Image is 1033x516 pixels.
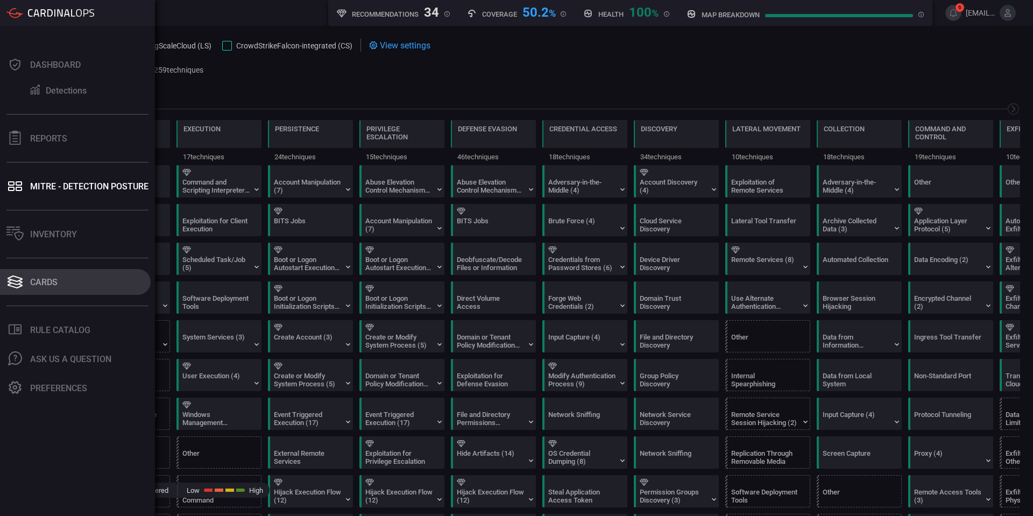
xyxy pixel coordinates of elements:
div: T1484: Domain or Tenant Policy Modification [451,320,536,352]
div: Other [731,333,798,349]
div: Preferences [30,383,87,393]
div: Credential Access [549,125,617,133]
div: T1087: Account Discovery [634,165,719,197]
div: Account Manipulation (7) [365,217,433,233]
div: Software Deployment Tools [731,488,798,504]
div: T1021: Remote Services [725,243,810,275]
div: T1037: Boot or Logon Initialization Scripts [359,281,444,314]
div: Credentials from Password Stores (6) [548,256,615,272]
div: TA0003: Persistence [268,120,353,165]
div: Other [914,178,981,194]
div: Input Capture (4) [823,411,890,427]
button: 6 [945,5,961,21]
div: T1133: External Remote Services [268,436,353,469]
div: T1133: External Remote Services [85,243,170,275]
span: [EMAIL_ADDRESS][DOMAIN_NAME] [966,9,995,17]
div: Lateral Tool Transfer [731,217,798,233]
div: T1072: Software Deployment Tools (Not covered) [725,475,810,507]
div: T1219: Remote Access Tools [908,475,993,507]
div: TA0007: Discovery [634,120,719,165]
div: T1526: Cloud Service Discovery [634,204,719,236]
div: Network Sniffing [548,411,615,427]
div: T1056: Input Capture [542,320,627,352]
div: Internal Spearphishing [731,372,798,388]
div: Hijack Execution Flow (12) [457,488,524,504]
div: Input Capture (4) [548,333,615,349]
div: Automated Collection [823,256,890,272]
div: T1040: Network Sniffing [542,398,627,430]
div: T1557: Adversary-in-the-Middle [542,165,627,197]
div: T1652: Device Driver Discovery [634,243,719,275]
div: T1003: OS Credential Dumping [542,436,627,469]
div: Domain or Tenant Policy Modification (2) [457,333,524,349]
div: T1547: Boot or Logon Autostart Execution [359,243,444,275]
div: T1546: Event Triggered Execution [268,398,353,430]
div: T1555: Credentials from Password Stores [542,243,627,275]
div: T1213: Data from Information Repositories [817,320,902,352]
div: T1550: Use Alternate Authentication Material [725,281,810,314]
div: Other (Not covered) [176,436,261,469]
div: T1189: Drive-by Compromise (Not covered) [85,398,170,430]
div: Exploitation for Client Execution [182,217,250,233]
div: TA0005: Defense Evasion [451,120,536,165]
div: T1606: Forge Web Credentials [542,281,627,314]
div: Hide Artifacts (14) [457,449,524,465]
div: Persistence [275,125,319,133]
div: Remote Services (8) [731,256,798,272]
div: T1570: Lateral Tool Transfer [725,204,810,236]
div: Network Service Discovery [640,411,707,427]
div: Ingress Tool Transfer [914,333,981,349]
div: T1006: Direct Volume Access [451,281,536,314]
div: Cards [30,277,58,287]
div: Application Layer Protocol (5) [914,217,981,233]
div: T1210: Exploitation of Remote Services [725,165,810,197]
div: Lateral Movement [732,125,801,133]
div: Direct Volume Access [457,294,524,310]
div: BITS Jobs [274,217,341,233]
div: Execution [183,125,221,133]
div: T1574: Hijack Execution Flow [451,475,536,507]
div: OS Credential Dumping (8) [548,449,615,465]
div: T1047: Windows Management Instrumentation [176,398,261,430]
div: Collection [824,125,865,133]
div: TA0009: Collection [817,120,902,165]
div: T1132: Data Encoding [908,243,993,275]
div: T1140: Deobfuscate/Decode Files or Information [451,243,536,275]
div: Privilege Escalation [366,125,437,141]
div: Inventory [30,229,77,239]
div: Other [908,165,993,197]
div: TA0011: Command and Control [908,120,993,165]
div: T1071: Application Layer Protocol [908,204,993,236]
div: Other (Not covered) [725,320,810,352]
div: Hijack Execution Flow (12) [274,488,341,504]
div: Dashboard [30,60,81,70]
div: Hijack Execution Flow (12) [365,488,433,504]
button: CrowdStrikeFalcon-integrated (CS) [222,40,352,51]
div: Non-Standard Port [914,372,981,388]
div: T1543: Create or Modify System Process [268,359,353,391]
div: T1105: Ingress Tool Transfer [908,320,993,352]
div: Data Encoding (2) [914,256,981,272]
div: Create or Modify System Process (5) [274,372,341,388]
div: Other [85,165,170,197]
div: T1113: Screen Capture [817,436,902,469]
div: Data from Information Repositories (5) [823,333,890,349]
div: TA0008: Lateral Movement [725,120,810,165]
h5: Recommendations [352,10,419,18]
span: % [652,8,659,19]
div: Steal Application Access Token [548,488,615,504]
span: CrowdStrikeFalcon-integrated (CS) [236,41,352,50]
div: Boot or Logon Initialization Scripts (5) [365,294,433,310]
div: 24 techniques [268,148,353,165]
div: Software Deployment Tools [182,294,250,310]
div: Adversary-in-the-Middle (4) [548,178,615,194]
div: T1557: Adversary-in-the-Middle [817,165,902,197]
div: View settings [369,39,430,52]
div: T1543: Create or Modify System Process [359,320,444,352]
div: T1548: Abuse Elevation Control Mechanism [359,165,444,197]
div: Data from Local System [823,372,890,388]
div: 34 techniques [634,148,719,165]
div: T1046: Network Service Discovery [634,398,719,430]
div: 10 techniques [725,148,810,165]
div: 18 techniques [817,148,902,165]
